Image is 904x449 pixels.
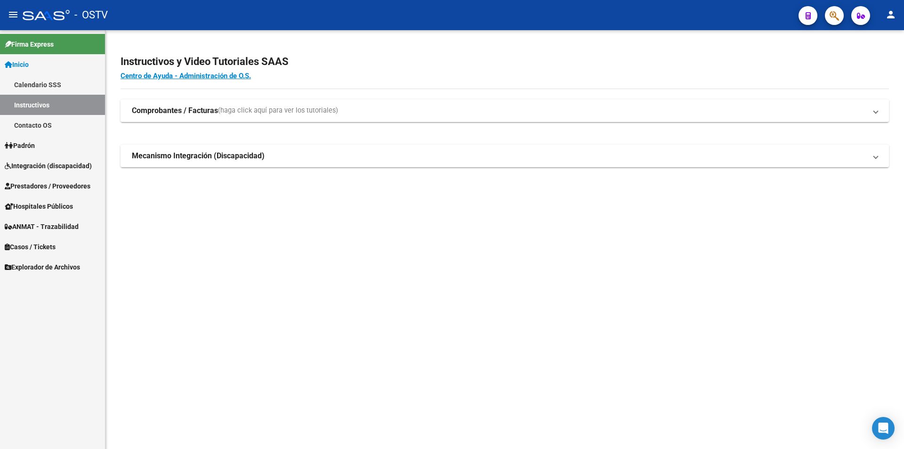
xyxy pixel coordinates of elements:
span: Firma Express [5,39,54,49]
span: ANMAT - Trazabilidad [5,221,79,232]
span: (haga click aquí para ver los tutoriales) [218,106,338,116]
mat-icon: menu [8,9,19,20]
a: Centro de Ayuda - Administración de O.S. [121,72,251,80]
strong: Comprobantes / Facturas [132,106,218,116]
div: Open Intercom Messenger [872,417,895,440]
mat-expansion-panel-header: Mecanismo Integración (Discapacidad) [121,145,889,167]
span: Padrón [5,140,35,151]
span: Prestadores / Proveedores [5,181,90,191]
span: Explorador de Archivos [5,262,80,272]
mat-icon: person [885,9,896,20]
mat-expansion-panel-header: Comprobantes / Facturas(haga click aquí para ver los tutoriales) [121,99,889,122]
span: Casos / Tickets [5,242,56,252]
strong: Mecanismo Integración (Discapacidad) [132,151,265,161]
span: Inicio [5,59,29,70]
span: Hospitales Públicos [5,201,73,212]
h2: Instructivos y Video Tutoriales SAAS [121,53,889,71]
span: - OSTV [74,5,108,25]
span: Integración (discapacidad) [5,161,92,171]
